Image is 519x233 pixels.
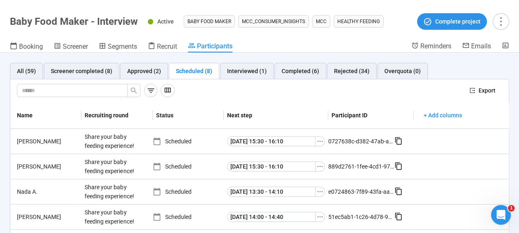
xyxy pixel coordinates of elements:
[14,212,81,221] div: [PERSON_NAME]
[471,42,491,50] span: Emails
[153,137,224,146] div: Scheduled
[176,67,212,76] div: Scheduled (8)
[108,43,137,50] span: Segments
[508,205,514,212] span: 1
[81,102,152,129] th: Recruiting round
[328,162,394,171] div: 889d2761-1fee-4cd1-9715-5b1c9ebeb2d6
[127,67,161,76] div: Approved (2)
[334,67,370,76] div: Rejected (34)
[337,17,380,26] span: Healthy feeding
[157,43,177,50] span: Recruit
[479,86,495,95] span: Export
[495,16,506,27] span: more
[197,42,232,50] span: Participants
[317,138,323,145] span: ellipsis
[81,129,143,154] div: Share your baby feeding experience!
[469,88,475,93] span: export
[51,67,112,76] div: Screener completed (8)
[227,136,315,146] button: [DATE] 15:30 - 16:10
[491,205,511,225] iframe: Intercom live chat
[230,137,283,146] span: [DATE] 15:30 - 16:10
[81,154,143,179] div: Share your baby feeding experience!
[14,162,81,171] div: [PERSON_NAME]
[463,84,502,97] button: exportExport
[99,42,137,52] a: Segments
[230,162,283,171] span: [DATE] 15:30 - 16:10
[17,67,36,76] div: All (59)
[10,42,43,52] a: Booking
[420,42,451,50] span: Reminders
[462,42,491,52] a: Emails
[153,162,224,171] div: Scheduled
[411,42,451,52] a: Reminders
[230,187,283,196] span: [DATE] 13:30 - 14:10
[148,42,177,52] a: Recruit
[227,212,315,222] button: [DATE] 14:00 - 14:40
[224,102,328,129] th: Next step
[316,17,327,26] span: MCC
[417,109,469,122] button: + Add columns
[63,43,88,50] span: Screener
[14,137,81,146] div: [PERSON_NAME]
[328,102,414,129] th: Participant ID
[81,179,143,204] div: Share your baby feeding experience!
[227,187,315,197] button: [DATE] 13:30 - 14:10
[127,84,140,97] button: search
[14,187,81,196] div: Nada A.
[282,67,319,76] div: Completed (6)
[153,212,224,221] div: Scheduled
[187,17,231,26] span: Baby food maker
[328,187,394,196] div: e0724863-7f89-43fa-aa28-cb43ce0442e4
[384,67,421,76] div: Overquota (0)
[227,67,267,76] div: Interviewed (1)
[10,102,81,129] th: Name
[315,187,325,197] button: ellipsis
[81,204,143,229] div: Share your baby feeding experience!
[130,87,137,94] span: search
[317,163,323,170] span: ellipsis
[435,17,481,26] span: Complete project
[19,43,43,50] span: Booking
[227,162,315,171] button: [DATE] 15:30 - 16:10
[54,42,88,52] a: Screener
[153,187,224,196] div: Scheduled
[424,111,462,120] span: + Add columns
[242,17,305,26] span: MCC_CONSUMER_INSIGHTS
[153,102,224,129] th: Status
[188,42,232,52] a: Participants
[157,18,174,25] span: Active
[328,212,394,221] div: 51ec5ab1-1c26-4d78-95b8-3b47d2294397
[328,137,394,146] div: 0727638c-d382-47ab-a11f-6575a66b7c4d
[317,188,323,195] span: ellipsis
[315,162,325,171] button: ellipsis
[317,214,323,220] span: ellipsis
[315,212,325,222] button: ellipsis
[493,13,509,30] button: more
[230,212,283,221] span: [DATE] 14:00 - 14:40
[315,136,325,146] button: ellipsis
[417,13,487,30] button: Complete project
[10,16,138,27] h1: Baby Food Maker - Interview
